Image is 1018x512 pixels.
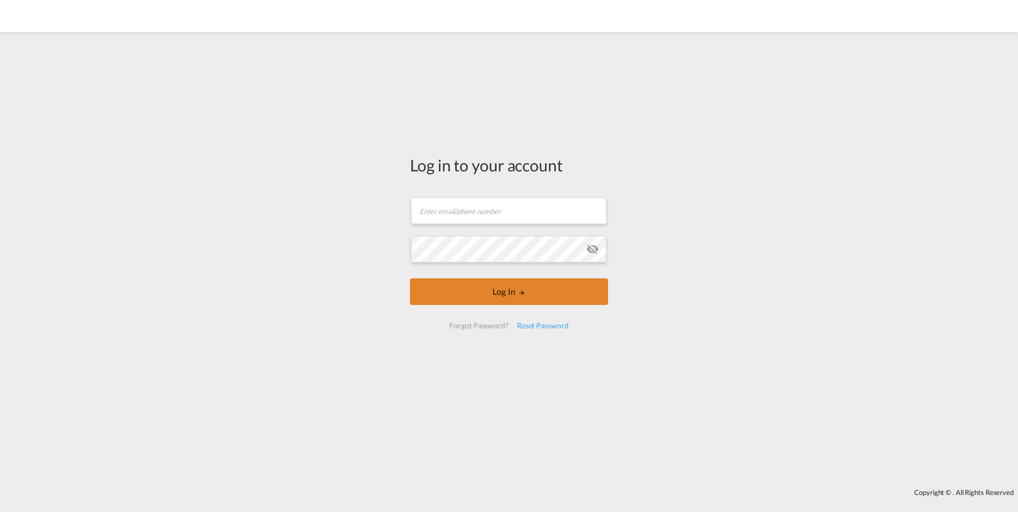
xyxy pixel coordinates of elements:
[410,154,608,176] div: Log in to your account
[411,197,606,224] input: Enter email/phone number
[586,243,599,255] md-icon: icon-eye-off
[445,316,512,335] div: Forgot Password?
[513,316,573,335] div: Reset Password
[410,278,608,305] button: LOGIN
